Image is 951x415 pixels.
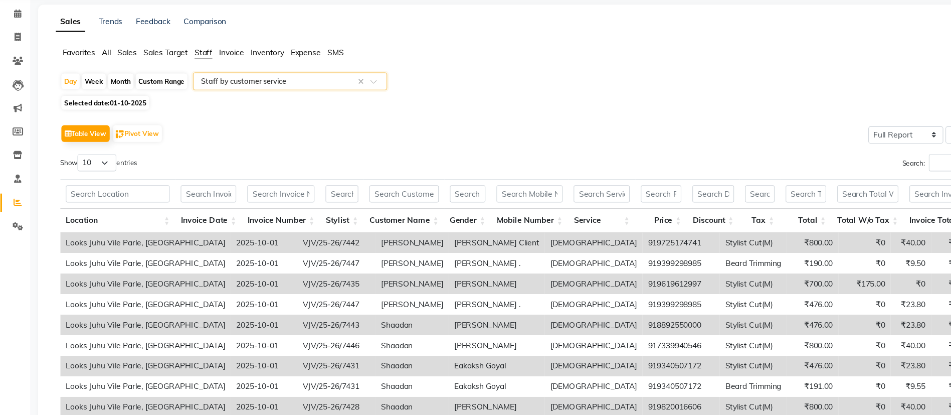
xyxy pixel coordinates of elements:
th: Payment: activate to sort column ascending [880,228,928,249]
td: [DEMOGRAPHIC_DATA] [495,379,583,398]
td: [DEMOGRAPHIC_DATA] [495,249,583,268]
td: 2025-10-01 [211,379,271,398]
td: Looks Juhu Vile Parle, [GEOGRAPHIC_DATA] [57,305,211,324]
td: ₹200.55 [844,379,890,398]
td: ₹476.00 [713,305,760,324]
td: ₹40.00 [807,342,844,361]
span: All [95,82,103,91]
th: Price: activate to sort column ascending [577,228,623,249]
td: [DEMOGRAPHIC_DATA] [495,342,583,361]
span: 4 [851,9,857,16]
td: Shaadan [342,379,408,398]
span: Staff [178,82,195,91]
td: ₹23.80 [807,324,844,342]
div: Day [58,106,75,120]
td: [PERSON_NAME] [408,342,495,361]
button: Table View [58,153,102,168]
span: Sales Target [132,82,172,91]
span: Expense [265,82,292,91]
span: 01-10-2025 [102,128,135,136]
td: VJV/25-26/7443 [271,324,342,342]
th: Stylist: activate to sort column ascending [292,228,331,249]
th: Location: activate to sort column ascending [57,228,161,249]
td: Looks Juhu Vile Parle, [GEOGRAPHIC_DATA] [57,324,211,342]
a: Comparison [168,54,207,63]
td: Looks Juhu Vile Parle, [GEOGRAPHIC_DATA] [57,268,211,287]
td: Looks Juhu Vile Parle, [GEOGRAPHIC_DATA] [57,342,211,361]
td: ₹175.00 [760,287,807,305]
input: Search Payment [885,207,923,222]
td: ₹700.00 [713,287,760,305]
td: ₹499.80 [844,324,890,342]
td: Stylist Cut(M) [653,305,713,324]
input: Search Invoice Date [166,207,216,222]
th: Tax: activate to sort column ascending [671,228,707,249]
td: [PERSON_NAME] Client [408,249,495,268]
th: Invoice Date: activate to sort column ascending [161,228,221,249]
button: Pivot View [105,153,149,168]
div: Custom Range [125,106,172,120]
td: VJV/25-26/7442 [271,249,342,268]
span: Selected date: [58,126,137,139]
td: [DEMOGRAPHIC_DATA] [495,287,583,305]
th: Mobile Number: activate to sort column ascending [446,228,516,249]
input: Search Invoice Number [226,207,287,222]
td: [DEMOGRAPHIC_DATA] [495,361,583,379]
td: Beard Trimming [653,379,713,398]
td: 919340507172 [583,361,653,379]
td: Stylist Cut(M) [653,287,713,305]
td: ₹0 [807,287,844,305]
td: ₹476.00 [713,361,760,379]
td: ₹0 [760,268,807,287]
td: VJV/25-26/7435 [271,287,342,305]
td: ₹23.80 [807,305,844,324]
th: Customer Name: activate to sort column ascending [331,228,404,249]
a: Trends [92,54,113,63]
td: ₹190.00 [713,268,760,287]
td: ₹9.55 [807,379,844,398]
span: Favorites [59,82,89,91]
td: Shaadan [342,361,408,379]
span: Clear all [326,108,334,118]
span: SMS [298,82,313,91]
td: Stylist Cut(M) [653,361,713,379]
div: Week [77,106,98,120]
input: Search: [842,179,929,194]
td: ₹0 [760,342,807,361]
input: Search Price [582,207,618,222]
td: Shaadan [342,324,408,342]
td: 917339940546 [583,342,653,361]
td: Looks Juhu Vile Parle, [GEOGRAPHIC_DATA] [57,249,211,268]
td: 918892550000 [583,324,653,342]
span: Inventory [229,82,259,91]
th: Total W/o Tax: activate to sort column ascending [754,228,819,249]
td: VJV/25-26/7446 [271,342,342,361]
td: ₹800.00 [713,249,760,268]
input: Search Customer Name [336,207,399,222]
input: Search Mobile Number [451,207,511,222]
td: Stylist Cut(M) [653,324,713,342]
td: 2025-10-01 [211,287,271,305]
div: Month [100,106,123,120]
b: 08047224946 [110,4,154,32]
button: Generate Report [883,55,936,69]
td: ₹476.00 [713,324,760,342]
a: Feedback [125,54,156,63]
span: Manager_Tab [886,13,932,24]
td: VJV/25-26/7431 [271,361,342,379]
td: Shaadan [342,342,408,361]
td: VJV/25-26/7447 [271,268,342,287]
td: ₹499.80 [844,361,890,379]
td: 2025-10-01 [211,324,271,342]
th: Discount: activate to sort column ascending [623,228,671,249]
td: Stylist Cut(M) [653,342,713,361]
th: Gender: activate to sort column ascending [404,228,446,249]
td: 2025-10-01 [211,342,271,361]
td: 2025-10-01 [211,361,271,379]
img: pivot.png [107,157,115,165]
td: 2025-10-01 [211,305,271,324]
label: Show entries [57,179,127,194]
td: Eakaksh Goyal [408,361,495,379]
td: ₹23.80 [807,361,844,379]
td: 919725174741 [583,249,653,268]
